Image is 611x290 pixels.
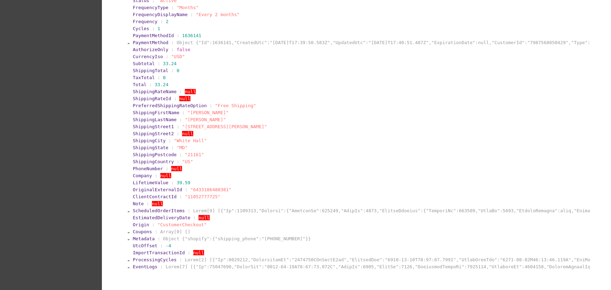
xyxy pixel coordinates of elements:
[149,82,152,87] span: :
[133,5,168,10] span: FrequencyType
[182,33,201,38] span: 1636141
[177,159,180,164] span: :
[185,152,204,157] span: "21161"
[160,229,190,234] span: Array[0] []
[174,96,177,101] span: :
[133,180,168,185] span: LifetimeValue
[133,208,185,213] span: ScheduledOrderItems
[179,89,182,94] span: :
[179,117,182,122] span: :
[158,222,207,227] span: "CustomerCheckout"
[133,61,155,66] span: Subtotal
[182,131,193,136] span: null
[163,236,311,241] span: Object {"shopify":{"shipping_phone":"[PHONE_NUMBER]"}}
[158,236,160,241] span: :
[155,229,158,234] span: :
[133,103,207,108] span: PreferredShippingRateOption
[163,61,176,66] span: 33.24
[171,145,174,150] span: :
[133,243,157,248] span: UtcOffset
[171,40,174,45] span: :
[133,89,176,94] span: ShippingRateName
[133,264,157,269] span: EventLogs
[155,82,168,87] span: 33.24
[193,250,204,255] span: null
[185,89,196,94] span: null
[185,187,188,192] span: :
[133,159,174,164] span: ShippingCountry
[166,54,168,59] span: :
[166,243,171,248] span: -4
[133,236,155,241] span: Metadata
[133,54,163,59] span: CurrencyIso
[160,19,163,24] span: :
[188,208,190,213] span: :
[133,12,188,17] span: FrequencyDisplayName
[171,5,174,10] span: :
[188,250,190,255] span: :
[171,166,182,171] span: null
[166,166,168,171] span: :
[133,26,149,31] span: Cycles
[133,96,171,101] span: ShippingRateId
[174,138,207,143] span: "White Hall"
[133,145,168,150] span: ShippingState
[177,124,180,129] span: :
[171,54,185,59] span: "USD"
[133,124,174,129] span: ShippingStreet1
[133,40,168,45] span: PaymentMethod
[133,215,190,220] span: EstimatedDeliveryDate
[160,264,163,269] span: :
[133,250,185,255] span: ImportTransactionId
[199,215,209,220] span: null
[171,180,174,185] span: :
[190,12,193,17] span: :
[158,61,160,66] span: :
[179,194,182,199] span: :
[182,159,193,164] span: "US"
[133,222,149,227] span: Origin
[133,19,157,24] span: Frequency
[133,173,152,178] span: Company
[133,229,152,234] span: Coupons
[133,187,182,192] span: OriginalExternalId
[152,201,163,206] span: null
[133,194,176,199] span: ClientContractId
[179,257,182,262] span: :
[133,152,176,157] span: ShippingPostcode
[133,110,179,115] span: ShippingFirstName
[133,47,168,52] span: AuthorizeOnly
[177,33,180,38] span: :
[133,138,166,143] span: ShippingCity
[171,47,174,52] span: :
[133,33,174,38] span: PaymentMethodId
[133,166,163,171] span: PhoneNumber
[152,222,155,227] span: :
[133,201,144,206] span: Note
[177,180,190,185] span: 39.59
[160,243,163,248] span: :
[160,173,171,178] span: null
[177,68,180,73] span: 0
[179,96,190,101] span: null
[215,103,256,108] span: "Free Shipping"
[179,152,182,157] span: :
[177,5,199,10] span: "Months"
[133,117,176,122] span: ShippingLastName
[190,187,231,192] span: "6433186480381"
[133,131,174,136] span: ShippingStreet2
[196,12,239,17] span: "Every 2 months"
[168,138,171,143] span: :
[177,145,188,150] span: "MD"
[158,75,160,80] span: :
[185,117,226,122] span: "[PERSON_NAME]"
[193,215,196,220] span: :
[152,26,155,31] span: :
[185,194,221,199] span: "11052777725"
[182,110,185,115] span: :
[166,19,168,24] span: 2
[171,68,174,73] span: :
[158,26,160,31] span: 1
[133,75,155,80] span: TaxTotal
[177,47,190,52] span: false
